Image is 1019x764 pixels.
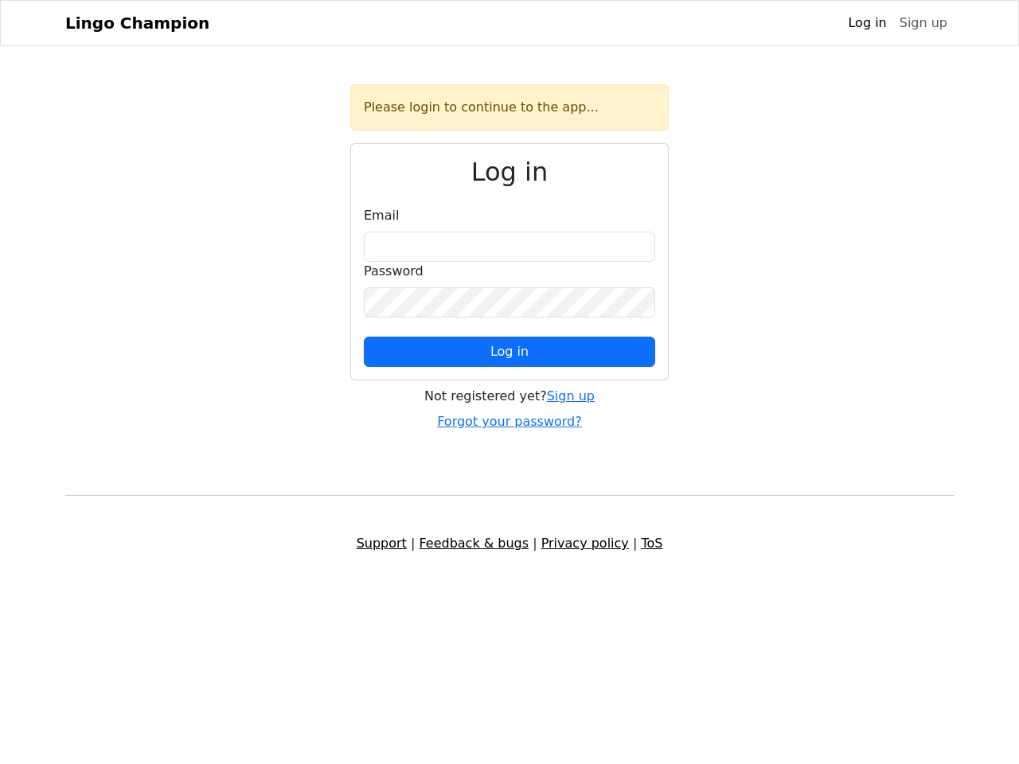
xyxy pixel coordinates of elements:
h2: Log in [364,157,655,187]
div: Please login to continue to the app... [350,84,669,131]
button: Log in [364,337,655,367]
a: ToS [641,536,662,551]
a: Sign up [547,388,595,403]
div: Not registered yet? [350,387,669,406]
a: Support [357,536,407,551]
label: Password [364,262,424,281]
label: Email [364,206,399,225]
a: Feedback & bugs [419,536,529,551]
a: Forgot your password? [437,414,582,429]
span: Log in [490,344,529,359]
a: Log in [841,7,892,39]
a: Privacy policy [541,536,629,551]
a: Sign up [893,7,954,39]
div: | | | [56,534,963,553]
a: Lingo Champion [65,7,209,39]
